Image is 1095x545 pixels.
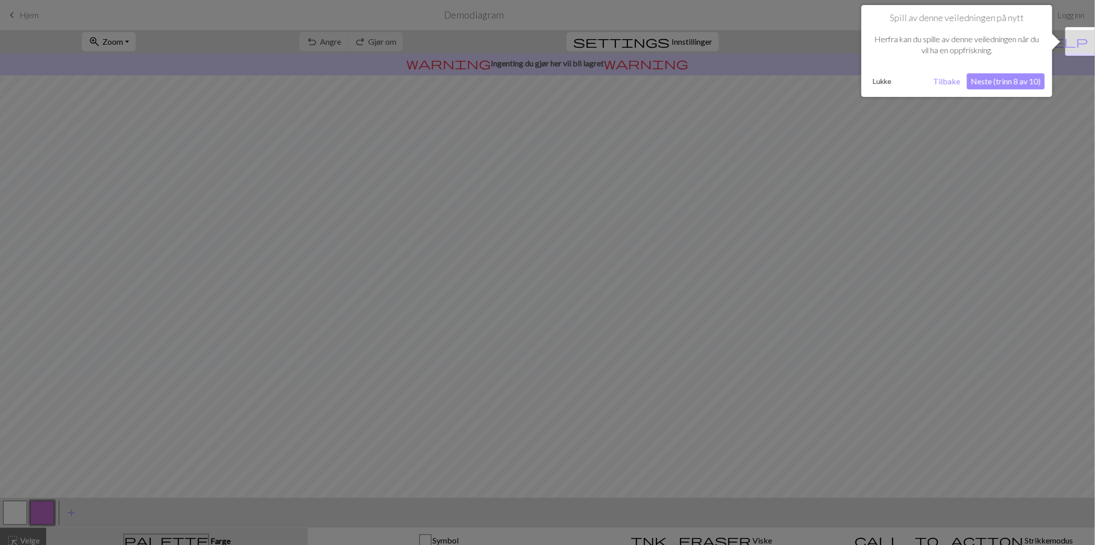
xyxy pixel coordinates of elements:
button: Lukke [869,74,896,89]
font: Herfra kan du spille av denne veiledningen når du vil ha en oppfriskning. [874,34,1039,55]
button: Tilbake [929,73,964,89]
font: Spill av denne veiledningen på nytt [890,12,1024,23]
div: Spill av denne veiledningen på nytt [861,5,1052,97]
h1: Spill av denne veiledningen på nytt [869,13,1045,24]
button: Neste (trinn 8 av 10) [967,73,1045,89]
font: Tilbake [933,76,960,86]
font: Lukke [873,77,892,85]
font: Neste (trinn 8 av 10) [971,76,1041,86]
